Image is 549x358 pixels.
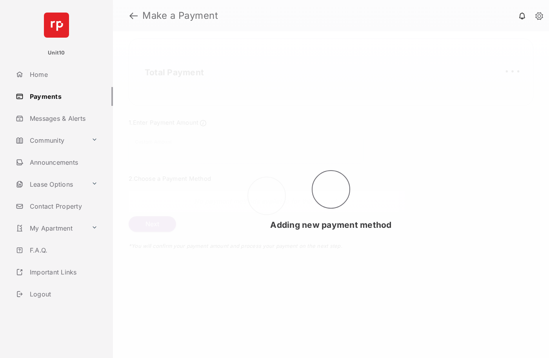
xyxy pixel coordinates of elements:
[13,285,113,303] a: Logout
[13,175,88,194] a: Lease Options
[13,65,113,84] a: Home
[13,219,88,238] a: My Apartment
[13,109,113,128] a: Messages & Alerts
[13,131,88,150] a: Community
[13,153,113,172] a: Announcements
[13,263,101,282] a: Important Links
[44,13,69,38] img: svg+xml;base64,PHN2ZyB4bWxucz0iaHR0cDovL3d3dy53My5vcmcvMjAwMC9zdmciIHdpZHRoPSI2NCIgaGVpZ2h0PSI2NC...
[13,197,113,216] a: Contact Property
[13,87,113,106] a: Payments
[13,241,113,260] a: F.A.Q.
[270,220,391,230] span: Adding new payment method
[48,49,65,57] p: Unit10
[142,11,218,20] strong: Make a Payment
